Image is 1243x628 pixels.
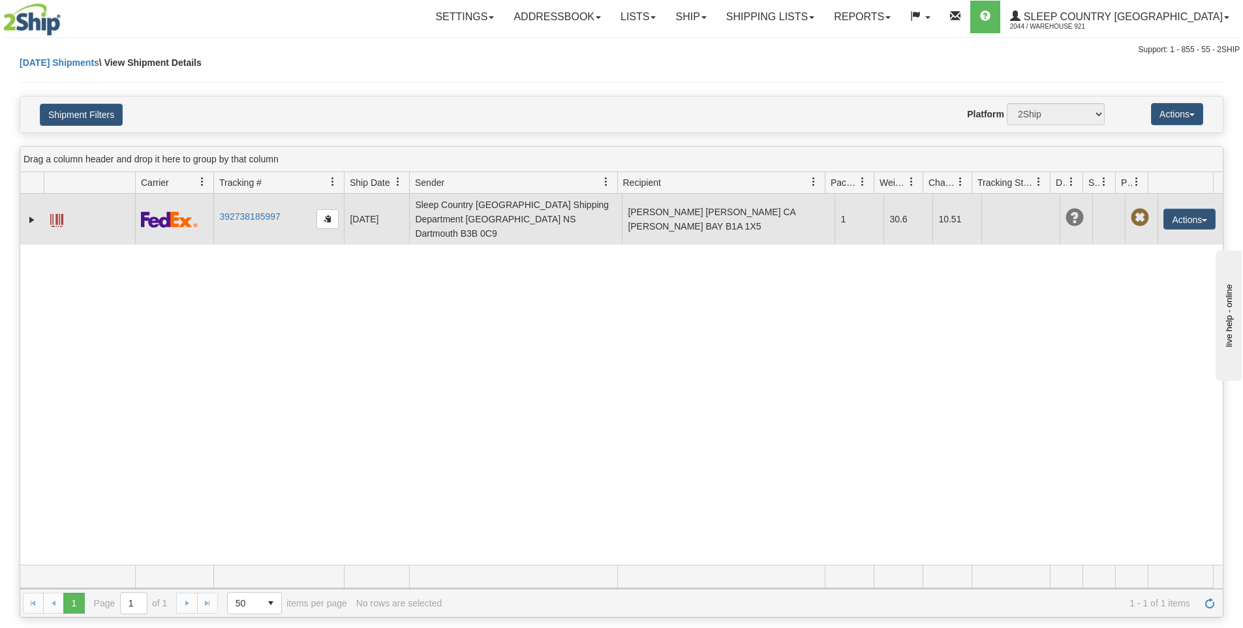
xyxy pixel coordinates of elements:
td: [PERSON_NAME] [PERSON_NAME] CA [PERSON_NAME] BAY B1A 1X5 [622,194,835,245]
img: 2 - FedEx Express® [141,211,198,228]
button: Shipment Filters [40,104,123,126]
span: Pickup Not Assigned [1131,209,1149,227]
a: Lists [611,1,666,33]
input: Page 1 [121,593,147,614]
label: Platform [967,108,1004,121]
a: Tracking # filter column settings [322,171,344,193]
button: Actions [1151,103,1203,125]
a: Addressbook [504,1,611,33]
span: Sleep Country [GEOGRAPHIC_DATA] [1020,11,1223,22]
button: Actions [1163,209,1216,230]
a: Charge filter column settings [949,171,972,193]
span: Delivery Status [1056,176,1067,189]
iframe: chat widget [1213,247,1242,380]
a: Recipient filter column settings [803,171,825,193]
div: grid grouping header [20,147,1223,172]
td: 10.51 [932,194,981,245]
span: 50 [236,597,253,610]
a: Settings [425,1,504,33]
span: items per page [227,592,347,614]
div: live help - online [10,11,121,21]
div: Support: 1 - 855 - 55 - 2SHIP [3,44,1240,55]
a: [DATE] Shipments [20,57,99,68]
span: Page sizes drop down [227,592,282,614]
td: 1 [835,194,883,245]
span: 2044 / Warehouse 921 [1010,20,1108,33]
span: Page 1 [63,593,84,614]
span: Recipient [623,176,661,189]
span: 1 - 1 of 1 items [451,598,1190,608]
img: logo2044.jpg [3,3,61,36]
a: Ship Date filter column settings [387,171,409,193]
td: [DATE] [344,194,409,245]
a: Ship [666,1,716,33]
a: Label [50,208,63,229]
div: No rows are selected [356,598,442,608]
span: Unknown [1066,209,1084,227]
a: Delivery Status filter column settings [1060,171,1082,193]
span: Charge [928,176,956,189]
a: Carrier filter column settings [191,171,213,193]
a: Refresh [1199,593,1220,614]
span: Tracking # [219,176,262,189]
a: Packages filter column settings [852,171,874,193]
span: Weight [880,176,907,189]
a: 392738185997 [219,211,280,222]
button: Copy to clipboard [316,209,339,229]
a: Shipping lists [716,1,824,33]
a: Reports [824,1,900,33]
span: Carrier [141,176,169,189]
td: Sleep Country [GEOGRAPHIC_DATA] Shipping Department [GEOGRAPHIC_DATA] NS Dartmouth B3B 0C9 [409,194,622,245]
span: \ View Shipment Details [99,57,202,68]
span: Shipment Issues [1088,176,1099,189]
span: Page of 1 [94,592,168,614]
a: Pickup Status filter column settings [1126,171,1148,193]
a: Weight filter column settings [900,171,923,193]
span: Pickup Status [1121,176,1132,189]
span: Tracking Status [977,176,1034,189]
a: Expand [25,213,38,226]
span: Sender [415,176,444,189]
td: 30.6 [883,194,932,245]
a: Sender filter column settings [595,171,617,193]
a: Sleep Country [GEOGRAPHIC_DATA] 2044 / Warehouse 921 [1000,1,1239,33]
span: Ship Date [350,176,390,189]
span: Packages [831,176,858,189]
a: Shipment Issues filter column settings [1093,171,1115,193]
span: select [260,593,281,614]
a: Tracking Status filter column settings [1028,171,1050,193]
